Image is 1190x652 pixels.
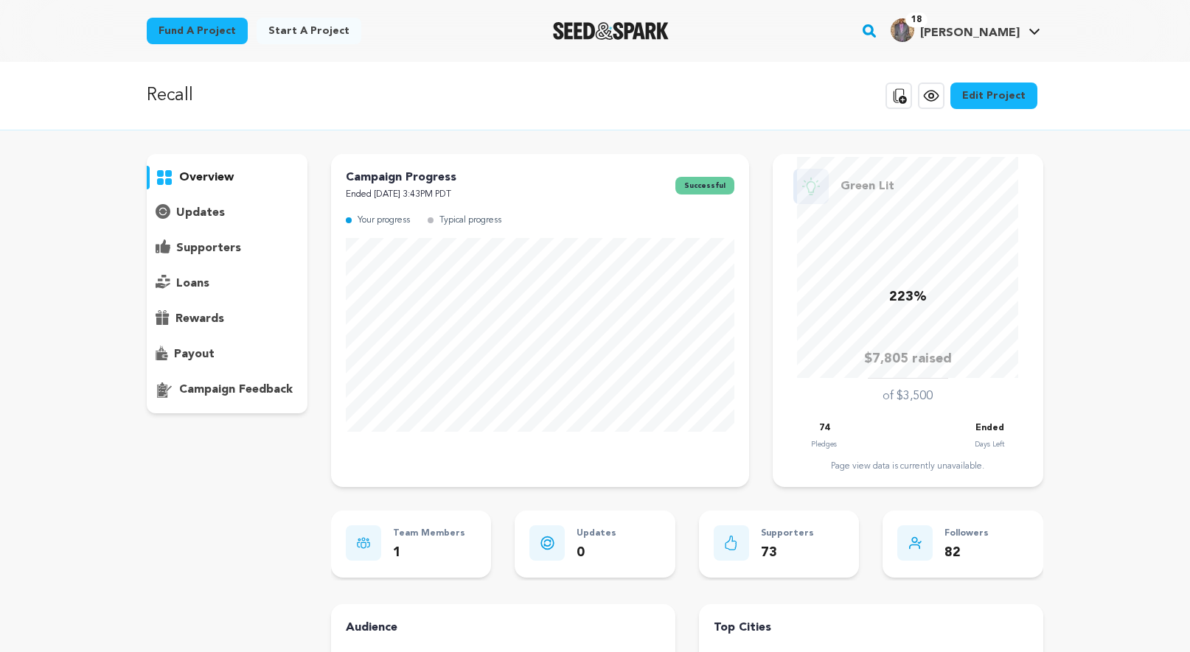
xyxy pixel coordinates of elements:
[147,307,307,331] button: rewards
[174,346,215,363] p: payout
[179,169,234,186] p: overview
[920,27,1020,39] span: [PERSON_NAME]
[891,18,914,42] img: IMG_9823.jpg
[175,310,224,328] p: rewards
[147,201,307,225] button: updates
[147,343,307,366] button: payout
[346,619,661,637] h4: Audience
[147,18,248,44] a: Fund a project
[176,275,209,292] p: loans
[761,542,814,564] p: 73
[577,525,616,542] p: Updates
[819,420,829,437] p: 74
[891,18,1020,42] div: Jamie N.'s Profile
[577,542,616,564] p: 0
[147,236,307,260] button: supporters
[257,18,361,44] a: Start a project
[883,388,933,405] p: of $3,500
[888,15,1043,42] a: Jamie N.'s Profile
[147,166,307,189] button: overview
[975,437,1004,452] p: Days Left
[393,542,465,564] p: 1
[944,525,989,542] p: Followers
[358,212,410,229] p: Your progress
[553,22,669,40] a: Seed&Spark Homepage
[761,525,814,542] p: Supporters
[889,287,927,308] p: 223%
[176,204,225,222] p: updates
[393,525,465,542] p: Team Members
[811,437,837,452] p: Pledges
[905,13,928,27] span: 18
[975,420,1004,437] p: Ended
[553,22,669,40] img: Seed&Spark Logo Dark Mode
[675,177,734,194] span: successful
[147,378,307,402] button: campaign feedback
[147,272,307,295] button: loans
[950,83,1037,109] a: Edit Project
[179,381,293,399] p: campaign feedback
[176,239,241,257] p: supporters
[714,619,1029,637] h4: Top Cities
[787,460,1029,472] div: Page view data is currently unavailable.
[888,15,1043,46] span: Jamie N.'s Profile
[346,169,456,186] p: Campaign Progress
[944,542,989,564] p: 82
[147,83,193,109] p: Recall
[346,186,456,203] p: Ended [DATE] 3:43PM PDT
[439,212,501,229] p: Typical progress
